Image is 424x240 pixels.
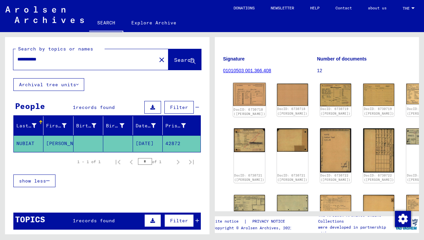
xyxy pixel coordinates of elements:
[158,56,166,64] mat-icon: close
[171,155,185,168] button: Next page
[277,84,308,106] img: 002.jpg
[395,211,411,227] div: Change consent
[13,78,84,91] button: Archival tree units
[163,116,200,135] mat-header-cell: Prisoner #
[123,15,184,31] a: Explore Archive
[174,56,194,63] span: Search
[14,135,43,152] mat-cell: NUBIAT
[16,122,36,129] div: Last name
[106,122,124,129] div: Birth
[164,214,194,227] button: Filter
[394,216,419,233] img: yv_logo.png
[155,53,168,66] button: Clear
[318,212,393,224] p: The Arolsen Archives Online-Collections
[213,218,293,225] div: |
[43,116,73,135] mat-header-cell: First name
[320,84,351,106] img: 001.jpg
[46,120,75,131] div: First name
[73,104,76,110] span: 1
[133,116,163,135] mat-header-cell: Date of birth
[277,107,307,115] a: DocID: 6730718 ([PERSON_NAME])
[14,116,43,135] mat-header-cell: Last name
[43,135,73,152] mat-cell: [PERSON_NAME]
[234,195,265,211] img: 001.jpg
[19,178,46,184] span: show less
[15,213,45,225] div: TOPICS
[364,173,394,182] a: DocID: 6730722 ([PERSON_NAME])
[395,211,411,227] img: Change consent
[136,122,156,129] div: Date of birth
[223,56,245,62] b: Signature
[77,159,101,165] div: 1 – 1 of 1
[233,83,266,106] img: 001.jpg
[106,120,133,131] div: Birth
[234,173,264,182] a: DocID: 6730721 ([PERSON_NAME])
[317,67,411,74] p: 12
[74,116,103,135] mat-header-cell: Birth name
[213,218,244,225] a: site notice
[403,6,410,11] span: THE
[234,107,265,116] a: DocID: 6730718 ([PERSON_NAME])
[317,56,367,62] b: Number of documents
[46,122,66,129] div: First name
[165,122,185,129] div: Prisoner #
[318,224,393,236] p: were developed in partnership with
[168,49,201,70] button: Search
[89,15,123,32] a: SEARCH
[18,46,93,52] mat-label: Search by topics or names
[320,107,350,115] a: DocID: 6730719 ([PERSON_NAME])
[15,100,45,112] div: People
[170,104,188,110] span: Filter
[364,107,394,115] a: DocID: 6730719 ([PERSON_NAME])
[13,174,55,187] button: show less
[73,218,76,224] span: 1
[363,195,394,218] img: 002.jpg
[213,225,293,231] p: Copyright © Arolsen Archives, 2021
[223,68,271,73] a: 01010503 001.366.408
[277,173,307,182] a: DocID: 6730721 ([PERSON_NAME])
[133,135,163,152] mat-cell: [DATE]
[170,218,188,224] span: Filter
[138,158,171,165] div: of 1
[111,155,125,168] button: First page
[165,120,194,131] div: Prisoner #
[185,155,198,168] button: Last page
[76,122,96,129] div: Birth name
[136,120,164,131] div: Date of birth
[125,155,138,168] button: Previous page
[76,104,115,110] span: records found
[320,195,351,217] img: 001.jpg
[320,173,350,182] a: DocID: 6730722 ([PERSON_NAME])
[103,116,133,135] mat-header-cell: Birth
[277,195,308,211] img: 002.jpg
[163,135,200,152] mat-cell: 42872
[16,120,45,131] div: Last name
[76,120,105,131] div: Birth name
[277,128,308,152] img: 002.jpg
[5,6,84,23] img: Arolsen_neg.svg
[363,128,394,173] img: 002.jpg
[164,101,194,114] button: Filter
[247,218,293,225] a: PRIVACY NOTICE
[320,128,351,173] img: 001.jpg
[76,218,115,224] span: records found
[363,84,394,106] img: 002.jpg
[234,128,265,152] img: 001.jpg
